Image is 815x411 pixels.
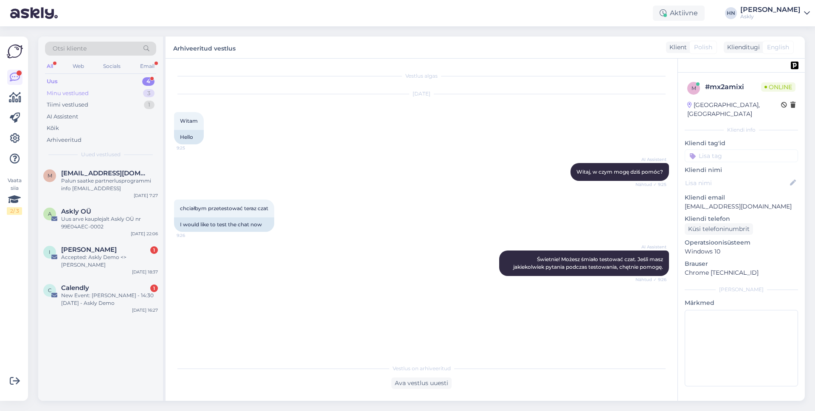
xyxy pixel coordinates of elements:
span: Online [761,82,795,92]
span: Uued vestlused [81,151,121,158]
div: Aktiivne [653,6,705,21]
span: Witaj, w czym mogę dziś pomóc? [576,169,663,175]
span: chciałbym przetestować teraz czat [180,205,268,211]
div: Uus arve kauplejalt Askly OÜ nr 99E04AEC-0002 [61,215,158,231]
div: 2 / 3 [7,207,22,215]
span: Świetnie! Możesz śmiało testować czat. Jeśli masz jakiekolwiek pytania podczas testowania, chętni... [513,256,664,270]
div: Palun saatke partnerlusprogrammi info [EMAIL_ADDRESS] [61,177,158,192]
span: Witam [180,118,198,124]
div: Askly [740,13,801,20]
span: A [48,211,52,217]
p: Brauser [685,259,798,268]
div: Socials [101,61,122,72]
span: Polish [694,43,712,52]
span: 9:26 [177,232,208,239]
div: [DATE] [174,90,669,98]
div: [DATE] 22:06 [131,231,158,237]
div: Minu vestlused [47,89,89,98]
p: Märkmed [685,298,798,307]
div: [DATE] 18:37 [132,269,158,275]
span: Vestlus on arhiveeritud [393,365,451,372]
span: Ingrid Simmer [61,246,117,253]
span: I [49,249,51,255]
div: Uus [47,77,58,86]
span: AI Assistent [635,156,666,163]
a: [PERSON_NAME]Askly [740,6,810,20]
div: I would like to test the chat now [174,217,274,232]
p: Windows 10 [685,247,798,256]
div: Vestlus algas [174,72,669,80]
div: Kliendi info [685,126,798,134]
div: Vaata siia [7,177,22,215]
div: [DATE] 7:27 [134,192,158,199]
p: [EMAIL_ADDRESS][DOMAIN_NAME] [685,202,798,211]
div: [PERSON_NAME] [685,286,798,293]
span: Otsi kliente [53,44,87,53]
div: 1 [150,284,158,292]
div: Email [138,61,156,72]
div: 3 [143,89,155,98]
div: 1 [150,246,158,254]
div: Kõik [47,124,59,132]
div: HN [725,7,737,19]
div: AI Assistent [47,113,78,121]
span: Nähtud ✓ 9:25 [635,181,666,188]
div: 1 [144,101,155,109]
div: [PERSON_NAME] [740,6,801,13]
div: Web [71,61,86,72]
span: Nähtud ✓ 9:26 [635,276,666,283]
span: English [767,43,789,52]
div: Küsi telefoninumbrit [685,223,753,235]
div: New Event: [PERSON_NAME] - 14:30 [DATE] - Askly Demo [61,292,158,307]
div: All [45,61,55,72]
img: Askly Logo [7,43,23,59]
input: Lisa nimi [685,178,788,188]
div: Ava vestlus uuesti [391,377,452,389]
span: m [691,85,696,91]
div: Klient [666,43,687,52]
span: mihkel.sepp@hotmail.com [61,169,149,177]
p: Chrome [TECHNICAL_ID] [685,268,798,277]
span: AI Assistent [635,244,666,250]
p: Operatsioonisüsteem [685,238,798,247]
span: Askly OÜ [61,208,91,215]
span: Calendly [61,284,89,292]
div: # mx2amixi [705,82,761,92]
span: m [48,172,52,179]
p: Kliendi tag'id [685,139,798,148]
input: Lisa tag [685,149,798,162]
div: Arhiveeritud [47,136,81,144]
div: 4 [142,77,155,86]
span: C [48,287,52,293]
div: Hello [174,130,204,144]
div: Klienditugi [724,43,760,52]
span: 9:25 [177,145,208,151]
div: Tiimi vestlused [47,101,88,109]
div: [GEOGRAPHIC_DATA], [GEOGRAPHIC_DATA] [687,101,781,118]
div: Accepted: Askly Demo <> [PERSON_NAME] [61,253,158,269]
label: Arhiveeritud vestlus [173,42,236,53]
p: Kliendi nimi [685,166,798,175]
img: pd [791,62,798,69]
div: [DATE] 16:27 [132,307,158,313]
p: Kliendi telefon [685,214,798,223]
p: Kliendi email [685,193,798,202]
